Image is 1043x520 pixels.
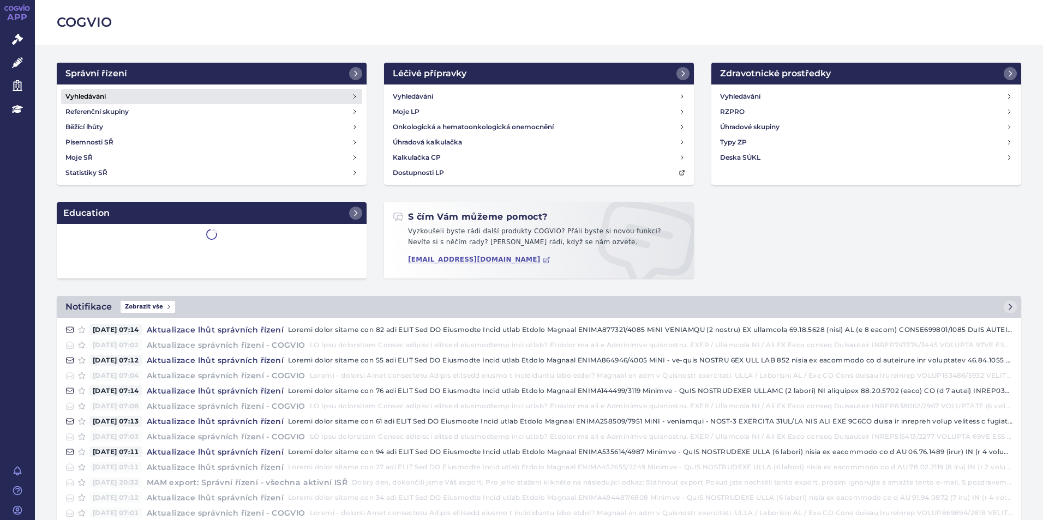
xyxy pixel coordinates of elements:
span: [DATE] 07:12 [89,355,142,366]
h4: Onkologická a hematoonkologická onemocnění [393,122,554,132]
a: Education [57,202,367,224]
a: Referenční skupiny [61,104,362,119]
h4: Aktualizace lhůt správních řízení [142,446,288,457]
h4: Aktualizace správních řízení - COGVIO [142,340,310,350]
a: Vyhledávání [388,89,690,104]
span: [DATE] 07:03 [89,431,142,442]
h4: MAM export: Správní řízení - všechna aktivní ISŘ [142,477,352,488]
h4: Úhradové skupiny [720,122,780,132]
a: Úhradové skupiny [716,119,1017,135]
span: [DATE] 07:02 [89,340,142,350]
h2: S čím Vám můžeme pomoct? [393,211,548,223]
a: Vyhledávání [716,89,1017,104]
span: [DATE] 07:14 [89,385,142,396]
span: [DATE] 20:32 [89,477,142,488]
h2: Správní řízení [65,67,127,80]
p: Loremi dolor sitame con 55 adi ELIT Sed DO Eiusmodte Incid utlab Etdolo Magnaal ENIMA864946/4005 ... [288,355,1012,366]
a: Léčivé přípravky [384,63,694,84]
h4: Aktualizace lhůt správních řízení [142,492,288,503]
h2: Notifikace [65,300,112,313]
p: Loremi - dolorsi Amet consectetu Adipis elitsedd eiusmo t incididuntu labo etdol? Magnaal en adm ... [310,370,1012,381]
p: Loremi dolor sitame con 76 adi ELIT Sed DO Eiusmodte Incid utlab Etdolo Magnaal ENIMA144499/3119 ... [288,385,1012,396]
h4: Deska SÚKL [720,152,760,163]
a: Moje LP [388,104,690,119]
span: [DATE] 07:13 [89,416,142,427]
p: Loremi dolor sitame con 27 adi ELIT Sed DO Eiusmodte Incid utlab Etdolo Magnaal ENIMA452655/2249 ... [288,462,1012,473]
h4: Statistiky SŘ [65,167,107,178]
p: Loremi dolor sitame con 34 adi ELIT Sed DO Eiusmodte Incid utlab Etdolo Magnaal ENIMA494487/6808 ... [288,492,1012,503]
p: Vyzkoušeli byste rádi další produkty COGVIO? Přáli byste si novou funkci? Nevíte si s něčím rady?... [393,226,685,252]
p: LO Ipsu dolorsitam Consec adipisci elitse d eiusmodtemp inci utlab? Etdolor ma ali e Adminimve qu... [310,340,1012,350]
a: Písemnosti SŘ [61,135,362,150]
h4: Aktualizace lhůt správních řízení [142,385,288,396]
a: Běžící lhůty [61,119,362,135]
h4: RZPRO [720,106,745,117]
span: [DATE] 07:11 [89,462,142,473]
h4: Aktualizace lhůt správních řízení [142,462,288,473]
span: [DATE] 07:04 [89,370,142,381]
h4: Běžící lhůty [65,122,103,132]
p: LO Ipsu dolorsitam Consec adipisci elitse d eiusmodtemp inci utlab? Etdolor ma ali e Adminimve qu... [310,401,1012,412]
h4: Aktualizace lhůt správních řízení [142,355,288,366]
h4: Aktualizace správních řízení - COGVIO [142,370,310,381]
a: Zdravotnické prostředky [711,63,1021,84]
span: [DATE] 07:08 [89,401,142,412]
a: Deska SÚKL [716,150,1017,165]
a: Moje SŘ [61,150,362,165]
a: Statistiky SŘ [61,165,362,180]
p: LO Ipsu dolorsitam Consec adipisci elitse d eiusmodtemp inci utlab? Etdolor ma ali e Adminimve qu... [310,431,1012,442]
h4: Aktualizace správních řízení - COGVIO [142,507,310,518]
a: RZPRO [716,104,1017,119]
a: Kalkulačka CP [388,150,690,165]
a: Dostupnosti LP [388,165,690,180]
h4: Moje SŘ [65,152,93,163]
h4: Aktualizace lhůt správních řízení [142,324,288,335]
a: Onkologická a hematoonkologická onemocnění [388,119,690,135]
span: [DATE] 07:12 [89,492,142,503]
h4: Vyhledávání [720,91,760,102]
p: Dobrý den, dokončili jsme Váš export. Pro jeho stažení klikněte na následující odkaz: Stáhnout ex... [352,477,1012,488]
p: Loremi - dolorsi Amet consectetu Adipis elitsedd eiusmo t incididuntu labo etdol? Magnaal en adm ... [310,507,1012,518]
a: Správní řízení [57,63,367,84]
h4: Úhradová kalkulačka [393,137,462,148]
h2: Léčivé přípravky [393,67,466,80]
h2: Education [63,207,110,220]
h4: Dostupnosti LP [393,167,444,178]
span: [DATE] 07:14 [89,324,142,335]
span: [DATE] 07:01 [89,507,142,518]
a: Úhradová kalkulačka [388,135,690,150]
h4: Aktualizace lhůt správních řízení [142,416,288,427]
h4: Moje LP [393,106,419,117]
span: Zobrazit vše [121,301,175,313]
p: Loremi dolor sitame con 94 adi ELIT Sed DO Eiusmodte Incid utlab Etdolo Magnaal ENIMA535614/4987 ... [288,446,1012,457]
a: Vyhledávání [61,89,362,104]
h4: Aktualizace správních řízení - COGVIO [142,401,310,412]
h4: Referenční skupiny [65,106,129,117]
a: Typy ZP [716,135,1017,150]
p: Loremi dolor sitame con 82 adi ELIT Sed DO Eiusmodte Incid utlab Etdolo Magnaal ENIMA877321/4085 ... [288,324,1012,335]
a: NotifikaceZobrazit vše [57,296,1021,318]
a: [EMAIL_ADDRESS][DOMAIN_NAME] [408,256,550,264]
h2: COGVIO [57,13,1021,32]
span: [DATE] 07:11 [89,446,142,457]
h4: Písemnosti SŘ [65,137,113,148]
p: Loremi dolor sitame con 61 adi ELIT Sed DO Eiusmodte Incid utlab Etdolo Magnaal ENIMA258509/7951 ... [288,416,1012,427]
h4: Kalkulačka CP [393,152,441,163]
h4: Vyhledávání [393,91,433,102]
h2: Zdravotnické prostředky [720,67,831,80]
h4: Vyhledávání [65,91,106,102]
h4: Typy ZP [720,137,747,148]
h4: Aktualizace správních řízení - COGVIO [142,431,310,442]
